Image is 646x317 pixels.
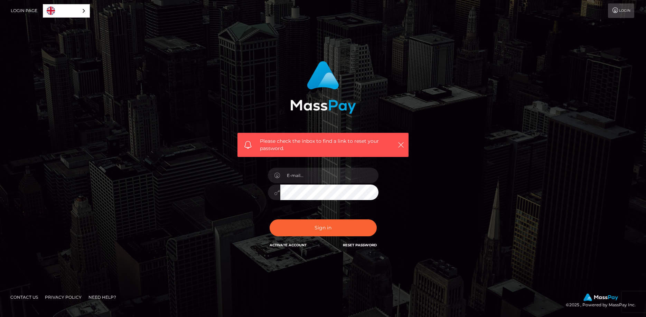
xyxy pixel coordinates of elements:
[270,219,377,236] button: Sign in
[280,168,378,183] input: E-mail...
[8,292,41,303] a: Contact Us
[270,243,307,247] a: Activate Account
[583,294,618,301] img: MassPay
[43,4,90,18] aside: Language selected: English
[43,4,90,17] a: English
[608,3,634,18] a: Login
[343,243,377,247] a: Reset Password
[566,294,641,309] div: © 2025 , Powered by MassPay Inc.
[43,4,90,18] div: Language
[260,138,386,152] span: Please check the inbox to find a link to reset your password.
[290,61,356,114] img: MassPay Login
[86,292,119,303] a: Need Help?
[11,3,37,18] a: Login Page
[42,292,84,303] a: Privacy Policy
